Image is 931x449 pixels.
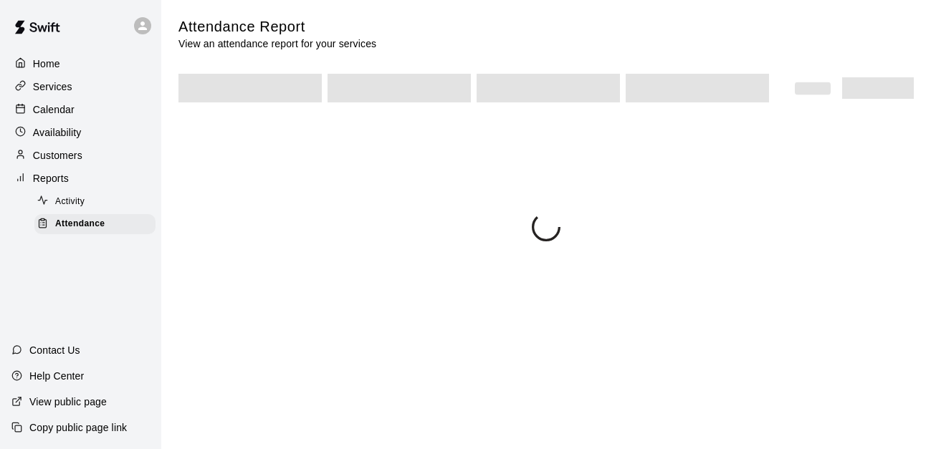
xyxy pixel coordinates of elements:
p: View public page [29,395,107,409]
p: Help Center [29,369,84,383]
p: Contact Us [29,343,80,357]
a: Reports [11,168,150,189]
p: View an attendance report for your services [178,37,376,51]
p: Services [33,79,72,94]
a: Activity [34,190,161,213]
p: Calendar [33,102,75,117]
p: Home [33,57,60,71]
p: Customers [33,148,82,163]
a: Services [11,76,150,97]
p: Copy public page link [29,420,127,435]
a: Attendance [34,213,161,235]
a: Customers [11,145,150,166]
div: Activity [34,192,156,212]
a: Calendar [11,99,150,120]
p: Availability [33,125,82,140]
p: Reports [33,171,69,185]
a: Home [11,53,150,74]
span: Activity [55,195,85,209]
h5: Attendance Report [178,17,376,37]
a: Availability [11,122,150,143]
span: Attendance [55,217,105,231]
div: Attendance [34,214,156,234]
